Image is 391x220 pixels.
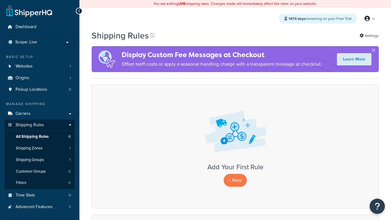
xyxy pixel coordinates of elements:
a: Advanced Features 3 [5,201,75,213]
span: Shipping Rules [16,123,44,128]
a: Shipping Groups 1 [5,154,75,166]
span: Shipping Zones [16,146,42,151]
span: Origins [16,75,29,81]
h4: Display Custom Fee Messages at Checkout [122,50,322,60]
a: Websites 1 [5,61,75,72]
div: remaining on your Free Trial [279,14,357,24]
span: Time Slots [16,193,35,198]
a: Shipping Rules [5,119,75,131]
span: 0 [68,134,71,139]
li: Shipping Groups [5,154,75,166]
p: + New [224,174,247,186]
span: 3 [69,204,71,210]
a: Origins 1 [5,72,75,84]
li: Filters [5,177,75,189]
div: Manage Shipping [5,101,75,107]
span: Carriers [16,111,31,116]
a: Shipping Zones 1 [5,143,75,154]
span: 1 [69,157,71,163]
span: 0 [69,87,71,92]
h1: Shipping Rules [92,30,149,42]
a: Customer Groups 0 [5,166,75,177]
a: Pickup Locations 0 [5,84,75,95]
span: 1 [70,64,71,69]
span: Dashboard [16,24,36,30]
li: Origins [5,72,75,84]
button: Open Resource Center [370,199,385,214]
a: Settings [360,31,379,40]
span: 0 [69,193,71,198]
li: Time Slots [5,190,75,201]
a: All Shipping Rules 0 [5,131,75,142]
img: duties-banner-06bc72dcb5fe05cb3f9472aba00be2ae8eb53ab6f0d8bb03d382ba314ac3c341.png [92,46,122,72]
h3: Add Your First Rule [98,163,372,171]
b: LIVE [178,1,185,6]
li: Websites [5,61,75,72]
span: Websites [16,64,33,69]
a: ShipperHQ Home [6,5,52,17]
li: Pickup Locations [5,84,75,95]
a: Carriers [5,108,75,119]
span: All Shipping Rules [16,134,49,139]
span: Scope: Live [15,40,37,45]
p: Offset tariff costs or apply a seasonal handling charge with a transparent message at checkout. [122,60,322,68]
span: 1 [70,75,71,81]
span: Advanced Features [16,204,53,210]
span: Filters [16,180,26,185]
span: 1 [69,146,71,151]
a: Learn More [337,53,371,65]
span: Shipping Groups [16,157,44,163]
li: Advanced Features [5,201,75,213]
li: Shipping Rules [5,119,75,189]
span: Customer Groups [16,169,46,174]
span: Pickup Locations [16,87,47,92]
strong: 1470 days [289,16,305,21]
li: Customer Groups [5,166,75,177]
span: 0 [68,169,71,174]
a: Filters 0 [5,177,75,189]
li: Shipping Zones [5,143,75,154]
a: Time Slots 0 [5,190,75,201]
li: All Shipping Rules [5,131,75,142]
div: Basic Setup [5,54,75,60]
a: Dashboard [5,21,75,33]
span: 0 [68,180,71,185]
